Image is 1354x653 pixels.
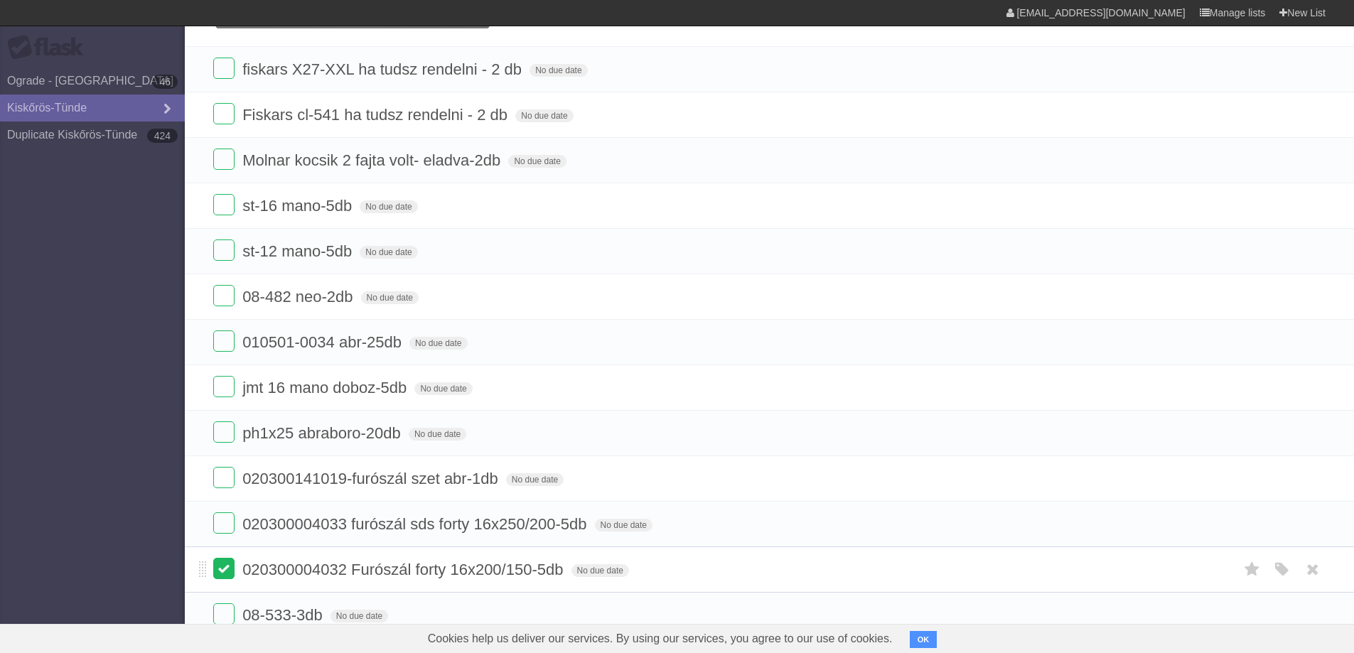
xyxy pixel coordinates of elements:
span: st-12 mano-5db [242,242,355,260]
span: ph1x25 abraboro-20db [242,424,404,442]
label: Done [213,330,235,352]
span: No due date [360,200,417,213]
span: 020300004032 Furószál forty 16x200/150-5db [242,561,566,578]
label: Done [213,603,235,625]
b: 46 [152,75,178,89]
b: 424 [147,129,178,143]
span: Molnar kocsik 2 fajta volt- eladva-2db [242,151,504,169]
span: fiskars X27-XXL ha tudsz rendelni - 2 db [242,60,525,78]
label: Done [213,194,235,215]
span: No due date [409,337,467,350]
span: No due date [360,246,417,259]
span: No due date [331,610,388,622]
label: Done [213,467,235,488]
span: No due date [571,564,629,577]
label: Done [213,239,235,261]
button: OK [910,631,937,648]
label: Done [213,149,235,170]
span: No due date [530,64,587,77]
span: No due date [409,428,466,441]
span: 010501-0034 abr-25db [242,333,405,351]
label: Done [213,103,235,124]
span: jmt 16 mano doboz-5db [242,379,410,396]
span: No due date [361,291,419,304]
label: Done [213,558,235,579]
span: st-16 mano-5db [242,197,355,215]
label: Star task [1239,558,1266,581]
span: 020300141019-furószál szet abr-1db [242,470,502,487]
span: Fiskars cl-541 ha tudsz rendelni - 2 db [242,106,511,124]
span: No due date [414,382,472,395]
span: Cookies help us deliver our services. By using our services, you agree to our use of cookies. [414,625,907,653]
span: 08-533-3db [242,606,326,624]
div: Flask [7,35,92,60]
label: Done [213,376,235,397]
span: 020300004033 furószál sds forty 16x250/200-5db [242,515,590,533]
span: No due date [508,155,566,168]
span: No due date [595,519,652,531]
span: 08-482 neo-2db [242,288,356,306]
span: No due date [515,109,573,122]
label: Done [213,58,235,79]
span: No due date [506,473,564,486]
label: Done [213,512,235,534]
label: Done [213,421,235,443]
label: Done [213,285,235,306]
